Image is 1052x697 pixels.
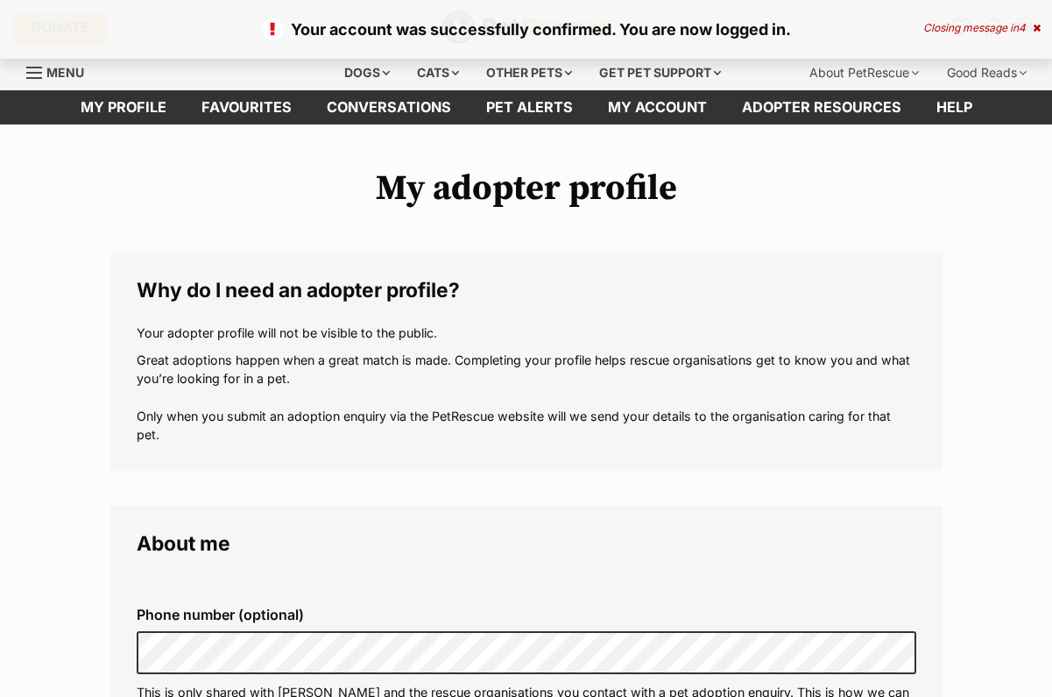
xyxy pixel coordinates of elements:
[137,532,916,555] legend: About me
[590,90,724,124] a: My account
[724,90,919,124] a: Adopter resources
[110,252,943,471] fieldset: Why do I need an adopter profile?
[184,90,309,124] a: Favourites
[63,90,184,124] a: My profile
[587,55,733,90] div: Get pet support
[405,55,471,90] div: Cats
[309,90,469,124] a: conversations
[469,90,590,124] a: Pet alerts
[935,55,1039,90] div: Good Reads
[332,55,402,90] div: Dogs
[137,351,916,445] p: Great adoptions happen when a great match is made. Completing your profile helps rescue organisat...
[474,55,584,90] div: Other pets
[46,65,84,80] span: Menu
[919,90,990,124] a: Help
[137,607,916,622] label: Phone number (optional)
[137,279,916,302] legend: Why do I need an adopter profile?
[797,55,931,90] div: About PetRescue
[26,55,96,87] a: Menu
[137,324,916,342] p: Your adopter profile will not be visible to the public.
[110,168,943,209] h1: My adopter profile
